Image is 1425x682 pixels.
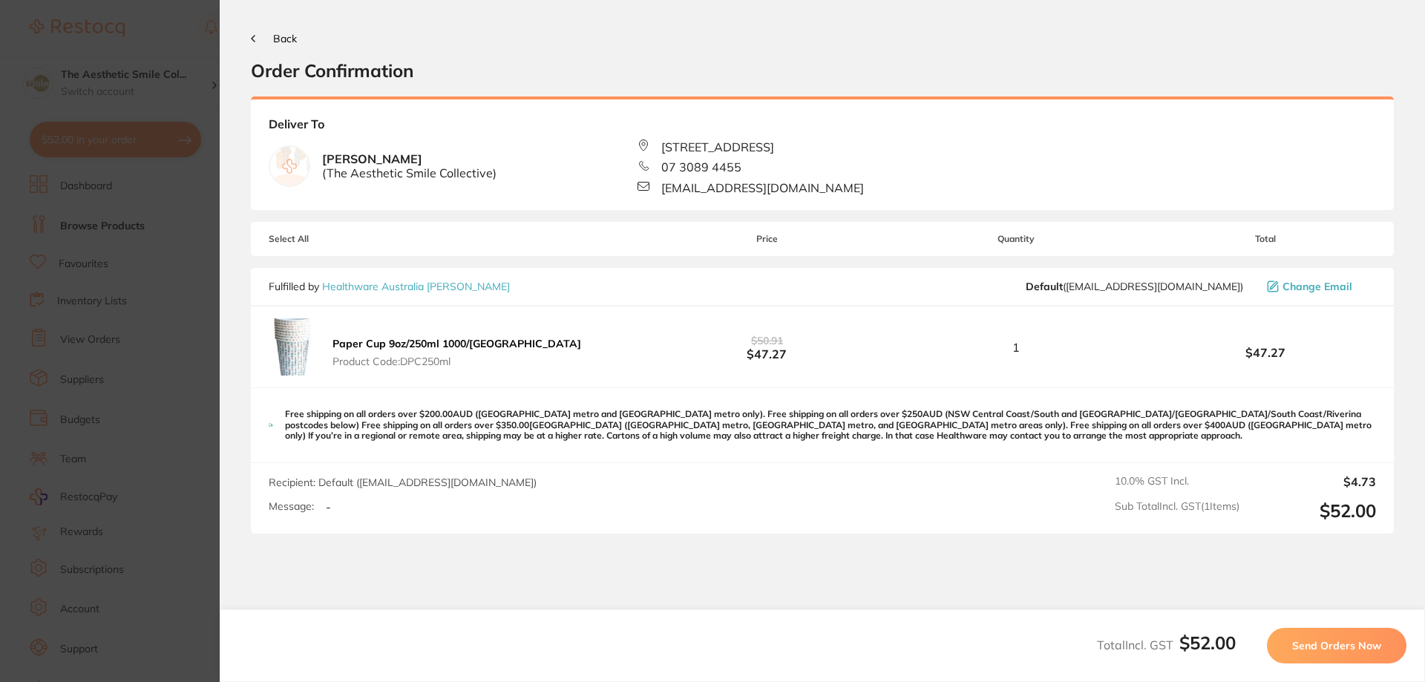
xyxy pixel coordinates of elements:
[269,281,510,292] p: Fulfilled by
[65,42,256,57] p: It has been 14 days since you have started your Restocq journey. We wanted to do a check in and s...
[1012,341,1020,354] span: 1
[22,31,275,80] div: message notification from Restocq, 6m ago. It has been 14 days since you have started your Restoc...
[269,318,316,376] img: amtuNGl4bg
[322,166,497,180] span: ( The Aesthetic Smile Collective )
[1026,280,1063,293] b: Default
[326,500,331,514] p: -
[1115,500,1239,522] span: Sub Total Incl. GST ( 1 Items)
[1292,639,1381,652] span: Send Orders Now
[33,45,57,68] img: Profile image for Restocq
[322,280,510,293] a: Healthware Australia [PERSON_NAME]
[269,500,314,513] label: Message:
[1179,632,1236,654] b: $52.00
[332,337,581,350] b: Paper Cup 9oz/250ml 1000/[GEOGRAPHIC_DATA]
[269,234,417,244] span: Select All
[878,234,1155,244] span: Quantity
[65,57,256,71] p: Message from Restocq, sent 6m ago
[656,333,877,361] b: $47.27
[1155,234,1376,244] span: Total
[661,140,774,154] span: [STREET_ADDRESS]
[661,160,741,174] span: 07 3089 4455
[273,32,297,45] span: Back
[1251,475,1376,488] output: $4.73
[1155,346,1376,359] b: $47.27
[1251,500,1376,522] output: $52.00
[1097,637,1236,652] span: Total Incl. GST
[661,181,864,194] span: [EMAIL_ADDRESS][DOMAIN_NAME]
[251,33,297,45] button: Back
[1267,628,1406,663] button: Send Orders Now
[751,334,783,347] span: $50.91
[269,117,1376,140] b: Deliver To
[1262,280,1376,293] button: Change Email
[656,234,877,244] span: Price
[1026,281,1243,292] span: info@healthwareaustralia.com.au
[322,152,497,180] b: [PERSON_NAME]
[285,409,1376,441] p: Free shipping on all orders over $200.00AUD ([GEOGRAPHIC_DATA] metro and [GEOGRAPHIC_DATA] metro ...
[332,355,581,367] span: Product Code: DPC250ml
[328,337,586,368] button: Paper Cup 9oz/250ml 1000/[GEOGRAPHIC_DATA] Product Code:DPC250ml
[251,59,1394,82] h2: Order Confirmation
[269,476,537,489] span: Recipient: Default ( [EMAIL_ADDRESS][DOMAIN_NAME] )
[1115,475,1239,488] span: 10.0 % GST Incl.
[269,146,309,186] img: empty.jpg
[1282,281,1352,292] span: Change Email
